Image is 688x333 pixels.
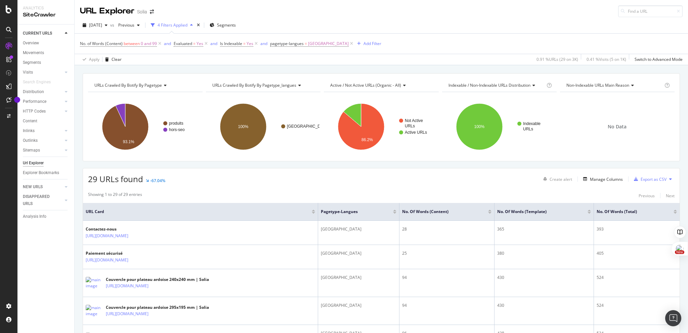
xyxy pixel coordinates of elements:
[305,41,307,46] span: =
[405,118,423,123] text: Not Active
[169,127,185,132] text: hors-seo
[88,97,202,156] svg: A chart.
[523,121,541,126] text: Indexable
[23,30,52,37] div: CURRENT URLS
[597,302,677,308] div: 524
[665,310,681,326] div: Open Intercom Messenger
[23,11,69,19] div: SiteCrawler
[405,130,427,135] text: Active URLs
[497,209,577,215] span: No. of Words (Template)
[169,121,183,126] text: produits
[23,118,70,125] a: Content
[123,139,134,144] text: 93.1%
[89,56,99,62] div: Apply
[23,40,70,47] a: Overview
[23,118,37,125] div: Content
[80,5,134,17] div: URL Explorer
[402,226,491,232] div: 28
[23,88,63,95] a: Distribution
[523,127,533,131] text: URLs
[597,250,677,256] div: 405
[14,97,20,103] div: Tooltip anchor
[402,302,491,308] div: 94
[23,147,40,154] div: Sitemaps
[590,176,623,182] div: Manage Columns
[597,226,677,232] div: 393
[210,41,217,46] div: and
[23,98,46,105] div: Performance
[666,192,675,200] button: Next
[23,169,59,176] div: Explorer Bookmarks
[321,209,383,215] span: pagetype-langues
[174,41,192,46] span: Evaluated
[86,257,128,263] a: [URL][DOMAIN_NAME]
[587,56,626,62] div: 0.41 % Visits ( 5 on 1K )
[635,56,683,62] div: Switch to Advanced Mode
[321,226,396,232] div: [GEOGRAPHIC_DATA]
[402,275,491,281] div: 94
[541,174,572,184] button: Create alert
[324,97,437,156] svg: A chart.
[597,209,663,215] span: No. of Words (Total)
[23,183,43,191] div: NEW URLS
[150,178,165,183] div: -67.04%
[580,175,623,183] button: Manage Columns
[23,169,70,176] a: Explorer Bookmarks
[597,275,677,281] div: 524
[639,192,655,200] button: Previous
[197,39,203,48] span: Yes
[23,193,57,207] div: DISAPPEARED URLS
[23,5,69,11] div: Analytics
[23,40,39,47] div: Overview
[321,275,396,281] div: [GEOGRAPHIC_DATA]
[23,30,63,37] a: CURRENT URLS
[217,22,236,28] span: Segments
[23,213,46,220] div: Analysis Info
[23,160,70,167] a: Url Explorer
[86,226,150,232] div: Contactez-nous
[448,82,530,88] span: Indexable / Non-Indexable URLs distribution
[447,80,545,91] h4: Indexable / Non-Indexable URLs Distribution
[86,233,128,239] a: [URL][DOMAIN_NAME]
[141,39,157,48] span: 0 and 99
[363,41,381,46] div: Add Filter
[243,41,246,46] span: =
[260,40,267,47] button: and
[102,54,122,65] button: Clear
[608,123,627,130] span: No Data
[566,82,629,88] span: Non-Indexable URLs Main Reason
[260,41,267,46] div: and
[88,192,142,200] div: Showing 1 to 29 of 29 entries
[536,56,578,62] div: 0.91 % URLs ( 29 on 3K )
[247,39,253,48] span: Yes
[193,41,196,46] span: =
[321,302,396,308] div: [GEOGRAPHIC_DATA]
[354,40,381,48] button: Add Filter
[23,147,63,154] a: Sitemaps
[550,176,572,182] div: Create alert
[196,22,201,29] div: times
[497,275,591,281] div: 430
[23,59,70,66] a: Segments
[361,137,373,142] text: 86.2%
[150,9,154,14] div: arrow-right-arrow-left
[212,82,296,88] span: URLs Crawled By Botify By pagetype_langues
[86,209,310,215] span: URL Card
[238,124,249,129] text: 100%
[402,209,478,215] span: No. of Words (Content)
[88,173,143,184] span: 29 URLs found
[158,22,187,28] div: 4 Filters Applied
[497,226,591,232] div: 365
[329,80,432,91] h4: Active / Not Active URLs
[164,40,171,47] button: and
[23,137,63,144] a: Outlinks
[207,20,239,31] button: Segments
[148,20,196,31] button: 4 Filters Applied
[206,97,319,156] div: A chart.
[23,160,44,167] div: Url Explorer
[23,59,41,66] div: Segments
[23,193,63,207] a: DISAPPEARED URLS
[23,108,63,115] a: HTTP Codes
